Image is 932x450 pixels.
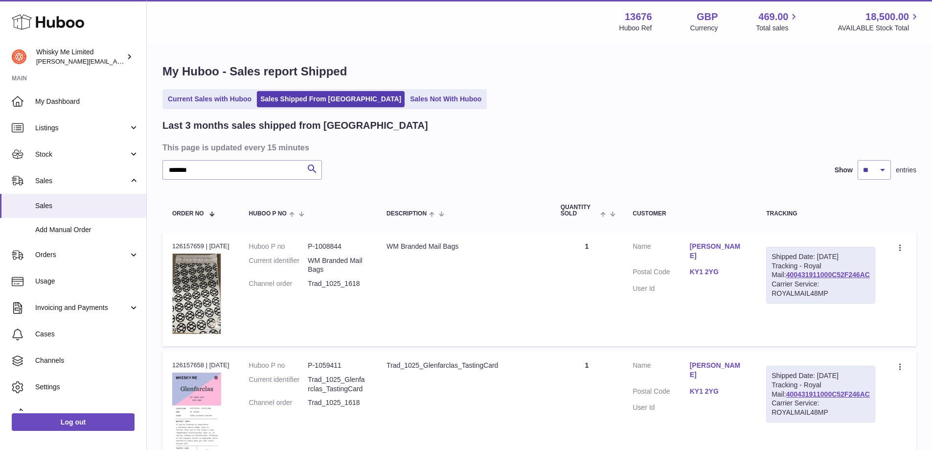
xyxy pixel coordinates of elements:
a: KY1 2YG [690,267,747,277]
a: 400431911000C52F246AC [786,271,870,279]
span: Listings [35,123,129,133]
div: Tracking - Royal Mail: [766,247,875,304]
span: Orders [35,250,129,260]
div: Carrier Service: ROYALMAIL48MP [772,280,870,298]
span: 469.00 [758,10,788,24]
td: 1 [551,232,623,346]
a: 18,500.00 AVAILABLE Stock Total [838,10,920,33]
div: Whisky Me Limited [36,47,124,66]
dd: P-1008844 [308,242,367,251]
dt: Postal Code [633,387,689,399]
div: Shipped Date: [DATE] [772,371,870,380]
div: 126157658 | [DATE] [172,361,229,370]
dd: WM Branded Mail Bags [308,256,367,275]
span: My Dashboard [35,97,139,106]
dt: Channel order [249,279,308,288]
div: Trad_1025_Glenfarclas_TastingCard [386,361,541,370]
span: entries [896,166,916,175]
h1: My Huboo - Sales report Shipped [162,64,916,79]
span: Quantity Sold [561,204,598,217]
span: Cases [35,330,139,339]
span: Settings [35,382,139,392]
dt: Huboo P no [249,361,308,370]
span: Order No [172,211,204,217]
dt: User Id [633,403,689,412]
span: [PERSON_NAME][EMAIL_ADDRESS][DOMAIN_NAME] [36,57,196,65]
a: Sales Shipped From [GEOGRAPHIC_DATA] [257,91,405,107]
strong: 13676 [625,10,652,24]
dt: Name [633,361,689,382]
img: frances@whiskyshop.com [12,49,26,64]
div: Huboo Ref [619,24,652,33]
div: Tracking - Royal Mail: [766,366,875,423]
div: Tracking [766,211,875,217]
a: 400431911000C52F246AC [786,390,870,398]
div: Shipped Date: [DATE] [772,252,870,261]
a: 469.00 Total sales [756,10,799,33]
span: Total sales [756,24,799,33]
a: [PERSON_NAME] [690,242,747,261]
dt: Name [633,242,689,263]
dt: Postal Code [633,267,689,279]
dt: Channel order [249,398,308,407]
a: Sales Not With Huboo [407,91,485,107]
img: 1725358317.png [172,254,221,334]
span: Sales [35,201,139,211]
a: Log out [12,413,135,431]
div: Carrier Service: ROYALMAIL48MP [772,399,870,417]
h3: This page is updated every 15 minutes [162,142,914,153]
div: WM Branded Mail Bags [386,242,541,251]
dd: Trad_1025_Glenfarclas_TastingCard [308,375,367,394]
span: Usage [35,277,139,286]
dt: Current identifier [249,256,308,275]
span: 18,500.00 [865,10,909,24]
label: Show [835,166,853,175]
dd: Trad_1025_1618 [308,398,367,407]
h2: Last 3 months sales shipped from [GEOGRAPHIC_DATA] [162,119,428,132]
dd: Trad_1025_1618 [308,279,367,288]
a: KY1 2YG [690,387,747,396]
strong: GBP [697,10,718,24]
span: Sales [35,176,129,186]
a: [PERSON_NAME] [690,361,747,379]
span: Add Manual Order [35,225,139,235]
div: Customer [633,211,747,217]
span: Channels [35,356,139,365]
a: Current Sales with Huboo [164,91,255,107]
dt: User Id [633,284,689,293]
dt: Huboo P no [249,242,308,251]
span: Description [386,211,427,217]
span: Returns [35,409,139,418]
span: AVAILABLE Stock Total [838,24,920,33]
div: 126157659 | [DATE] [172,242,229,251]
div: Currency [690,24,718,33]
span: Huboo P no [249,211,287,217]
dd: P-1059411 [308,361,367,370]
span: Stock [35,150,129,159]
span: Invoicing and Payments [35,303,129,312]
dt: Current identifier [249,375,308,394]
